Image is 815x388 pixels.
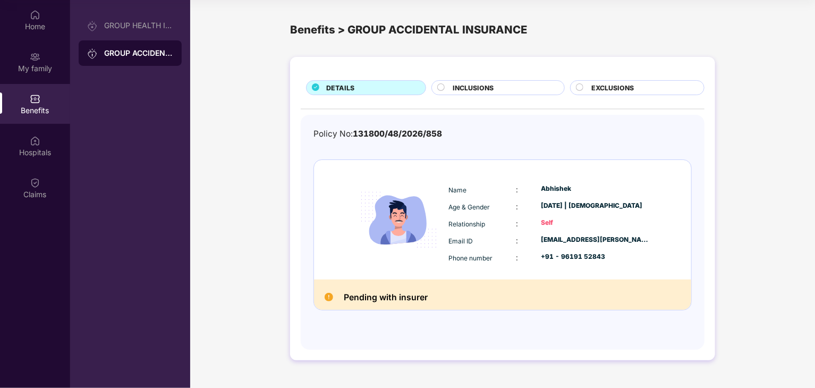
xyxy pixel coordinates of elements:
img: svg+xml;base64,PHN2ZyBpZD0iQmVuZWZpdHMiIHhtbG5zPSJodHRwOi8vd3d3LnczLm9yZy8yMDAwL3N2ZyIgd2lkdGg9Ij... [30,94,40,104]
img: svg+xml;base64,PHN2ZyB3aWR0aD0iMjAiIGhlaWdodD0iMjAiIHZpZXdCb3g9IjAgMCAyMCAyMCIgZmlsbD0ibm9uZSIgeG... [87,48,98,59]
img: Pending [325,293,333,301]
div: [DATE] | [DEMOGRAPHIC_DATA] [541,201,651,211]
span: EXCLUSIONS [591,83,634,93]
img: icon [352,173,446,267]
span: : [516,202,518,211]
span: : [516,219,518,228]
div: +91 - 96191 52843 [541,252,651,262]
img: svg+xml;base64,PHN2ZyBpZD0iSG9tZSIgeG1sbnM9Imh0dHA6Ly93d3cudzMub3JnLzIwMDAvc3ZnIiB3aWR0aD0iMjAiIG... [30,10,40,20]
img: svg+xml;base64,PHN2ZyB3aWR0aD0iMjAiIGhlaWdodD0iMjAiIHZpZXdCb3g9IjAgMCAyMCAyMCIgZmlsbD0ibm9uZSIgeG... [87,21,98,31]
div: [EMAIL_ADDRESS][PERSON_NAME][DOMAIN_NAME] [541,235,651,245]
span: Name [448,186,466,194]
span: : [516,236,518,245]
div: Self [541,218,651,228]
span: 131800/48/2026/858 [353,129,442,139]
img: svg+xml;base64,PHN2ZyB3aWR0aD0iMjAiIGhlaWdodD0iMjAiIHZpZXdCb3g9IjAgMCAyMCAyMCIgZmlsbD0ibm9uZSIgeG... [30,52,40,62]
img: svg+xml;base64,PHN2ZyBpZD0iQ2xhaW0iIHhtbG5zPSJodHRwOi8vd3d3LnczLm9yZy8yMDAwL3N2ZyIgd2lkdGg9IjIwIi... [30,178,40,188]
div: GROUP HEALTH INSURANCE [104,21,173,30]
span: Phone number [448,254,493,262]
span: Relationship [448,220,485,228]
div: Benefits > GROUP ACCIDENTAL INSURANCE [290,21,715,38]
div: Policy No: [313,128,442,140]
span: Age & Gender [448,203,490,211]
img: svg+xml;base64,PHN2ZyBpZD0iSG9zcGl0YWxzIiB4bWxucz0iaHR0cDovL3d3dy53My5vcmcvMjAwMC9zdmciIHdpZHRoPS... [30,136,40,146]
span: : [516,185,518,194]
div: GROUP ACCIDENTAL INSURANCE [104,48,173,58]
div: Abhishek [541,184,651,194]
h2: Pending with insurer [344,290,428,305]
span: DETAILS [326,83,354,93]
span: Email ID [448,237,473,245]
span: : [516,253,518,262]
span: INCLUSIONS [453,83,494,93]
